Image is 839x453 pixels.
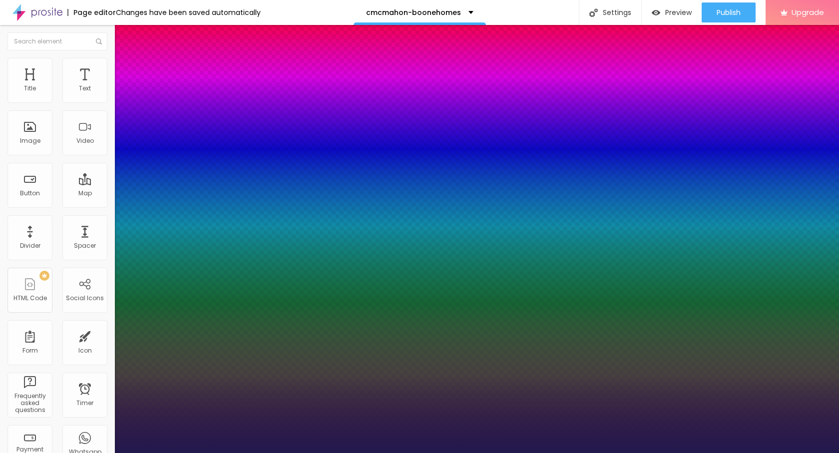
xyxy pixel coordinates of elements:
[366,9,461,16] p: cmcmahon-boonehomes
[589,8,598,17] img: Icone
[116,9,261,16] div: Changes have been saved automatically
[10,393,49,414] div: Frequently asked questions
[20,242,40,249] div: Divider
[78,347,92,354] div: Icon
[74,242,96,249] div: Spacer
[22,347,38,354] div: Form
[642,2,702,22] button: Preview
[79,85,91,92] div: Text
[96,38,102,44] img: Icone
[717,8,741,16] span: Publish
[20,190,40,197] div: Button
[20,137,40,144] div: Image
[67,9,116,16] div: Page editor
[66,295,104,302] div: Social Icons
[76,400,93,407] div: Timer
[665,8,692,16] span: Preview
[7,32,107,50] input: Search element
[78,190,92,197] div: Map
[24,85,36,92] div: Title
[13,295,47,302] div: HTML Code
[652,8,660,17] img: view-1.svg
[76,137,94,144] div: Video
[702,2,756,22] button: Publish
[792,8,824,16] span: Upgrade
